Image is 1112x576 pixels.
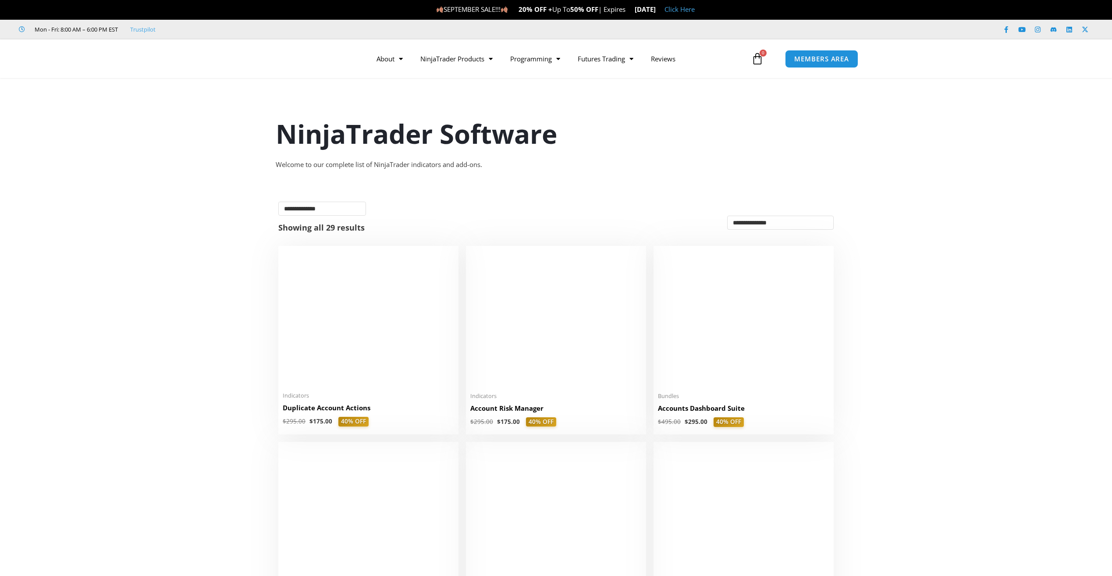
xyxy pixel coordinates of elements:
bdi: 295.00 [470,418,493,426]
img: LogoAI | Affordable Indicators – NinjaTrader [242,43,336,75]
strong: 50% OFF [570,5,598,14]
div: Welcome to our complete list of NinjaTrader indicators and add-ons. [276,159,837,171]
bdi: 495.00 [658,418,681,426]
span: $ [309,417,313,425]
span: $ [283,417,286,425]
span: Mon - Fri: 8:00 AM – 6:00 PM EST [32,24,118,35]
select: Shop order [727,216,834,230]
a: Programming [501,49,569,69]
h1: NinjaTrader Software [276,115,837,152]
bdi: 295.00 [283,417,306,425]
strong: [DATE] [635,5,656,14]
bdi: 175.00 [309,417,332,425]
p: Showing all 29 results [278,224,365,231]
span: 40% OFF [714,417,744,427]
a: NinjaTrader Products [412,49,501,69]
img: Account Risk Manager [470,250,642,387]
a: Click Here [664,5,695,14]
span: $ [470,418,474,426]
span: SEPTEMBER SALE!!! Up To | Expires [436,5,635,14]
img: 🍂 [501,6,508,13]
a: Reviews [642,49,684,69]
a: Futures Trading [569,49,642,69]
span: 0 [760,50,767,57]
h2: Duplicate Account Actions [283,403,454,412]
strong: 20% OFF + [519,5,552,14]
span: Indicators [470,392,642,400]
a: Duplicate Account Actions [283,403,454,417]
bdi: 175.00 [497,418,520,426]
h2: Accounts Dashboard Suite [658,404,829,413]
a: Accounts Dashboard Suite [658,404,829,417]
a: About [368,49,412,69]
span: 40% OFF [526,417,556,427]
bdi: 295.00 [685,418,707,426]
span: Indicators [283,392,454,399]
h2: Account Risk Manager [470,404,642,413]
span: $ [497,418,501,426]
nav: Menu [368,49,749,69]
img: 🍂 [437,6,443,13]
span: $ [685,418,688,426]
img: Duplicate Account Actions [283,250,454,387]
span: 40% OFF [338,417,369,427]
img: Accounts Dashboard Suite [658,250,829,387]
img: ⌛ [626,6,632,13]
a: 0 [738,46,777,71]
span: $ [658,418,661,426]
span: Bundles [658,392,829,400]
a: Account Risk Manager [470,404,642,417]
a: MEMBERS AREA [785,50,858,68]
span: MEMBERS AREA [794,56,849,62]
a: Trustpilot [130,24,156,35]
